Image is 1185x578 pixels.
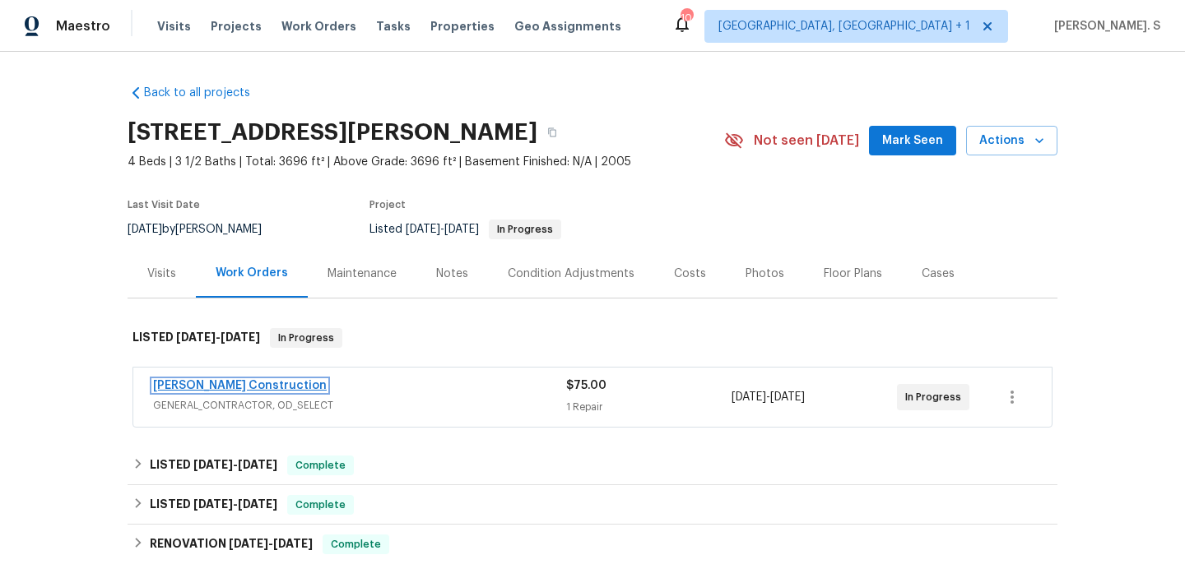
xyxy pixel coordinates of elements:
span: Project [369,200,406,210]
span: [DATE] [193,459,233,470]
span: [DATE] [229,538,268,549]
div: LISTED [DATE]-[DATE]Complete [128,485,1057,525]
div: Notes [436,266,468,282]
a: [PERSON_NAME] Construction [153,380,327,391]
span: [DATE] [238,498,277,510]
span: In Progress [272,330,341,346]
div: LISTED [DATE]-[DATE]Complete [128,446,1057,485]
div: Cases [922,266,955,282]
span: In Progress [905,389,968,405]
span: [DATE] [273,538,313,549]
span: [DATE] [238,459,277,470]
div: Maintenance [328,266,397,282]
span: - [732,389,805,405]
span: Visits [157,18,191,35]
span: Last Visit Date [128,200,200,210]
h6: LISTED [150,495,277,515]
span: [DATE] [444,224,479,235]
span: [GEOGRAPHIC_DATA], [GEOGRAPHIC_DATA] + 1 [718,18,970,35]
h6: LISTED [132,328,260,348]
span: Not seen [DATE] [754,132,859,149]
div: Condition Adjustments [508,266,634,282]
span: - [406,224,479,235]
div: Work Orders [216,265,288,281]
h6: LISTED [150,455,277,475]
div: 1 Repair [566,399,732,415]
div: RENOVATION [DATE]-[DATE]Complete [128,525,1057,564]
button: Actions [966,126,1057,156]
span: - [193,459,277,470]
span: [DATE] [221,331,260,343]
span: - [176,331,260,343]
div: Photos [746,266,784,282]
span: In Progress [490,224,560,234]
span: - [193,498,277,510]
span: Mark Seen [882,131,943,151]
span: [DATE] [128,224,162,235]
span: [DATE] [732,391,766,403]
span: Projects [211,18,262,35]
span: Complete [324,536,388,553]
span: Maestro [56,18,110,35]
span: GENERAL_CONTRACTOR, OD_SELECT [153,397,566,414]
span: Tasks [376,21,411,32]
div: Floor Plans [824,266,882,282]
div: Costs [674,266,706,282]
span: [DATE] [406,224,440,235]
div: 10 [681,10,692,26]
div: by [PERSON_NAME] [128,220,281,239]
span: Properties [430,18,495,35]
h6: RENOVATION [150,534,313,554]
span: Geo Assignments [514,18,621,35]
span: Listed [369,224,561,235]
span: $75.00 [566,380,606,391]
span: [DATE] [193,498,233,510]
div: LISTED [DATE]-[DATE]In Progress [128,312,1057,364]
span: Actions [979,131,1044,151]
span: [DATE] [176,331,216,343]
a: Back to all projects [128,85,286,101]
button: Copy Address [537,118,567,147]
div: Visits [147,266,176,282]
span: Complete [289,497,352,513]
span: [DATE] [770,391,805,403]
span: Work Orders [281,18,356,35]
span: [PERSON_NAME]. S [1048,18,1160,35]
span: - [229,538,313,549]
h2: [STREET_ADDRESS][PERSON_NAME] [128,124,537,141]
span: Complete [289,457,352,474]
span: 4 Beds | 3 1/2 Baths | Total: 3696 ft² | Above Grade: 3696 ft² | Basement Finished: N/A | 2005 [128,154,724,170]
button: Mark Seen [869,126,956,156]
